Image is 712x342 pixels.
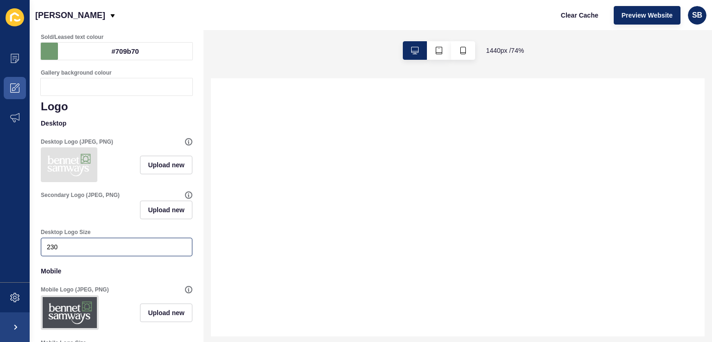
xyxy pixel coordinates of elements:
button: Upload new [140,156,192,174]
span: Upload new [148,308,184,317]
label: Secondary Logo (JPEG, PNG) [41,191,120,199]
label: Gallery background colour [41,69,112,76]
span: Preview Website [622,11,673,20]
h1: Logo [41,100,192,113]
span: Upload new [148,160,184,170]
span: SB [692,11,702,20]
label: Desktop Logo Size [41,228,90,236]
button: Preview Website [614,6,680,25]
img: 59444d0bde305ee891d9d99e00dc7e27.jpg [43,297,97,328]
label: Sold/Leased text colour [41,33,103,41]
label: Desktop Logo (JPEG, PNG) [41,138,113,146]
button: Upload new [140,201,192,219]
label: Mobile Logo (JPEG, PNG) [41,286,109,293]
p: Mobile [41,261,192,281]
button: Clear Cache [553,6,606,25]
span: Clear Cache [561,11,598,20]
p: [PERSON_NAME] [35,4,105,27]
div: #709b70 [58,43,192,60]
button: Upload new [140,304,192,322]
p: Desktop [41,113,192,133]
span: Upload new [148,205,184,215]
img: a52acee688ad4e029f1d90a4e74f12ff.png [43,149,95,180]
span: 1440 px / 74 % [486,46,524,55]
